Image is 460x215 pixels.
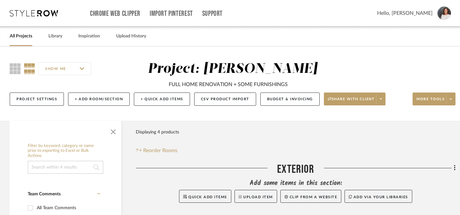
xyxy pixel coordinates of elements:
[143,147,177,154] span: Reorder Rooms
[136,179,455,188] div: Add some items in this section:
[188,195,227,199] span: Quick Add Items
[48,32,62,41] a: Library
[28,192,61,196] span: Team Comments
[148,62,317,76] div: Project: [PERSON_NAME]
[10,32,32,41] a: All Projects
[202,11,223,16] a: Support
[235,190,277,203] button: Upload Item
[413,93,455,105] button: More tools
[416,97,445,106] span: More tools
[377,9,433,17] span: Hello, [PERSON_NAME]
[179,190,231,203] button: Quick Add Items
[194,93,256,106] button: CSV Product Import
[345,190,412,203] button: Add via your libraries
[78,32,100,41] a: Inspiration
[324,93,386,105] button: Share with client
[260,93,320,106] button: Budget & Invoicing
[136,147,177,154] button: Reorder Rooms
[134,93,190,106] button: + Quick Add Items
[37,203,99,213] div: All Team Comments
[116,32,146,41] a: Upload History
[150,11,193,16] a: Import Pinterest
[10,93,64,106] button: Project Settings
[107,124,120,137] button: Close
[136,126,179,139] div: Displaying 4 products
[280,190,341,203] button: Clip from a website
[90,11,140,16] a: Chrome Web Clipper
[437,6,451,20] img: avatar
[28,143,103,159] h6: Filter by keyword, category or name prior to exporting to Excel or Bulk Actions
[328,97,375,106] span: Share with client
[28,161,103,174] input: Search within 4 results
[169,81,288,88] div: FULL HOME RENOVATION + SOME FURNISHINGS
[68,93,130,106] button: + Add Room/Section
